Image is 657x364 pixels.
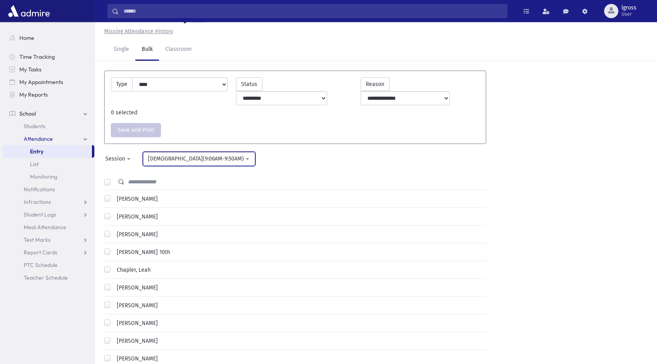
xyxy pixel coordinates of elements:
span: Student Logs [24,211,56,218]
span: Monitoring [30,173,57,180]
label: [PERSON_NAME] [114,230,158,239]
a: Attendance [3,133,94,145]
span: PTC Schedule [24,261,58,269]
span: Teacher Schedule [24,274,68,281]
a: Home [3,32,94,44]
a: Classroom [159,39,198,61]
span: Notifications [24,186,55,193]
button: 10ד-נביא(9:06AM-9:50AM) [143,152,255,166]
label: [PERSON_NAME] [114,195,158,203]
span: User [621,11,636,17]
a: Notifications [3,183,94,196]
a: Single [107,39,135,61]
span: Test Marks [24,236,51,243]
u: Missing Attendance History [104,28,173,35]
button: Save and Print [111,123,161,137]
span: Entry [30,148,43,155]
a: Meal Attendance [3,221,94,233]
a: My Reports [3,88,94,101]
img: AdmirePro [6,3,52,19]
span: Home [19,34,34,41]
a: Time Tracking [3,50,94,63]
label: [PERSON_NAME] [114,319,158,327]
a: PTC Schedule [3,259,94,271]
label: [PERSON_NAME] [114,213,158,221]
span: Report Cards [24,249,57,256]
span: Attendance [24,135,53,142]
span: School [19,110,36,117]
span: Infractions [24,198,51,205]
span: List [30,161,39,168]
label: Chapler, Leah [114,266,151,274]
span: My Appointments [19,78,63,86]
a: School [3,107,94,120]
label: [PERSON_NAME] [114,337,158,345]
span: lgross [621,5,636,11]
a: Bulk [135,39,159,61]
span: Students [24,123,45,130]
span: My Tasks [19,66,41,73]
div: 0 selected [107,108,483,117]
a: Report Cards [3,246,94,259]
a: Students [3,120,94,133]
span: My Reports [19,91,48,98]
label: [PERSON_NAME] [114,355,158,363]
a: Teacher Schedule [3,271,94,284]
div: Session [105,155,125,163]
label: [PERSON_NAME] 10th [114,248,170,256]
a: Monitoring [3,170,94,183]
a: Missing Attendance History [101,28,173,35]
button: Session [100,152,137,166]
label: [PERSON_NAME] [114,284,158,292]
label: Status [236,77,262,91]
div: [DEMOGRAPHIC_DATA](9:06AM-9:50AM) [148,155,244,163]
a: My Appointments [3,76,94,88]
a: Infractions [3,196,94,208]
label: Reason [361,77,389,91]
a: Test Marks [3,233,94,246]
label: [PERSON_NAME] [114,301,158,310]
span: Time Tracking [19,53,55,60]
label: Type [111,77,133,91]
span: Meal Attendance [24,224,66,231]
input: Search [119,4,507,18]
a: Student Logs [3,208,94,221]
a: Entry [3,145,92,158]
a: My Tasks [3,63,94,76]
a: List [3,158,94,170]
